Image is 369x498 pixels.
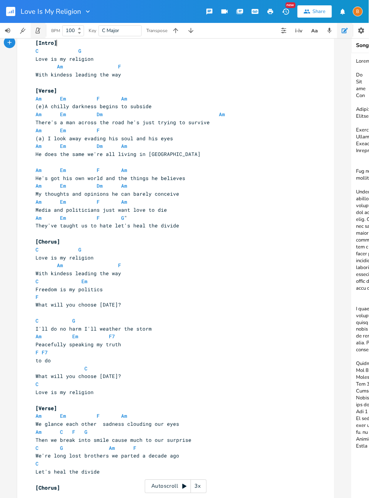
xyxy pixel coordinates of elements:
[102,27,119,34] span: C Major
[60,111,66,118] span: Em
[36,143,42,149] span: Am
[36,341,121,348] span: Peacefully speaking my truth
[60,429,63,436] span: C
[60,95,66,102] span: Em
[278,5,293,18] button: New
[97,198,100,205] span: F
[51,29,60,33] div: BPM
[60,445,63,452] span: G
[36,246,39,253] span: C
[36,453,179,459] span: We're long lost brothers we parted a decade ago
[97,413,100,420] span: F
[36,119,210,126] span: There's a man across the road he's just trying to survive
[36,167,42,174] span: Am
[36,485,60,492] span: [Chorus]
[78,47,81,54] span: G
[121,413,127,420] span: Am
[118,262,121,269] span: F
[145,480,207,493] div: Autoscroll
[97,143,103,149] span: Dm
[36,333,42,340] span: Am
[36,421,179,428] span: We glance each other sadness clouding our eyes
[97,95,100,102] span: F
[313,8,326,15] div: Share
[121,182,127,189] span: Am
[36,405,57,412] span: [Verse]
[36,445,39,452] span: C
[42,349,48,356] span: F7
[36,413,42,420] span: Am
[191,480,205,493] div: 3x
[36,437,191,444] span: Then we break into smile cause much to our surprise
[118,63,121,70] span: F
[81,278,87,285] span: Em
[36,381,39,388] span: C
[36,182,42,189] span: Am
[36,175,185,182] span: He's got his own world and the things he believes
[36,349,39,356] span: F
[36,238,60,245] span: [Chorus]
[36,103,152,110] span: (e)A chilly darkness begins to subside
[36,190,179,197] span: My thoughts and opinions he can barely conceive
[121,143,127,149] span: Am
[60,143,66,149] span: Em
[36,429,42,436] span: Am
[60,198,66,205] span: Em
[109,445,115,452] span: Am
[353,6,363,16] div: Brian Lawley
[36,95,42,102] span: Am
[72,429,75,436] span: F
[36,373,121,380] span: What will you choose [DATE]?
[219,111,225,118] span: Am
[36,326,152,333] span: I'll do no harm I'll weather the storm
[36,278,39,285] span: C
[60,182,66,189] span: Em
[97,214,100,221] span: F
[36,135,173,142] span: (a) I look away evading his soul and his eyes
[36,302,121,308] span: What will you choose [DATE]?
[84,429,87,436] span: G
[21,8,81,15] span: Love Is My Religion
[84,365,87,372] span: C
[36,214,42,221] span: Am
[72,333,78,340] span: Em
[36,87,57,94] span: [Verse]
[109,333,115,340] span: F7
[36,254,94,261] span: Love is my religion
[36,151,201,157] span: He does the same we're all living in [GEOGRAPHIC_DATA]
[36,461,39,467] span: C
[36,294,39,301] span: F
[36,286,103,293] span: Freedom is my politics
[60,214,66,221] span: Em
[121,95,127,102] span: Am
[97,167,100,174] span: F
[121,167,127,174] span: Am
[36,357,51,364] span: to do
[97,111,103,118] span: Dm
[133,445,136,452] span: F
[60,167,66,174] span: Em
[121,198,127,205] span: Am
[36,222,179,229] span: They've taught us to hate let's heal the divide
[36,389,94,396] span: Love is my religion
[36,71,121,78] span: With kindess leading the way
[36,111,42,118] span: Am
[36,198,42,205] span: Am
[36,318,39,324] span: C
[57,63,63,70] span: Am
[72,318,75,324] span: G
[36,206,167,213] span: Media and politicians just want love to die
[146,28,167,33] div: Transpose
[298,5,332,18] button: Share
[36,127,42,134] span: Am
[36,55,94,62] span: Love is my religion
[60,127,66,134] span: Em
[97,182,103,189] span: Dm
[121,214,124,221] span: G
[353,3,363,20] button: B
[36,469,100,475] span: Let's heal the divide
[78,246,81,253] span: G
[36,39,57,46] span: [Intro]
[36,270,121,277] span: With kindess leading the way
[57,262,63,269] span: Am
